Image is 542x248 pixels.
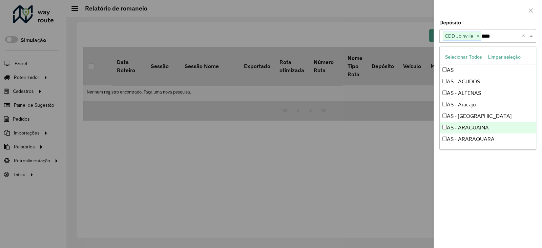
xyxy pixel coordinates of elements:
div: AS - AGUDOS [440,76,536,87]
div: AS - Aracaju [440,99,536,110]
span: Clear all [522,32,528,40]
div: AS - ALFENAS [440,87,536,99]
label: Depósito [439,19,461,27]
div: AS - ARARAQUARA [440,133,536,145]
div: AS - AS Minas [440,145,536,157]
ng-dropdown-panel: Options list [439,46,536,150]
div: AS - [GEOGRAPHIC_DATA] [440,110,536,122]
span: × [475,32,481,40]
span: CDD Joinville [443,32,475,40]
button: Selecionar Todos [442,52,485,62]
div: AS - ARAGUAINA [440,122,536,133]
div: AS [440,64,536,76]
button: Limpar seleção [485,52,524,62]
